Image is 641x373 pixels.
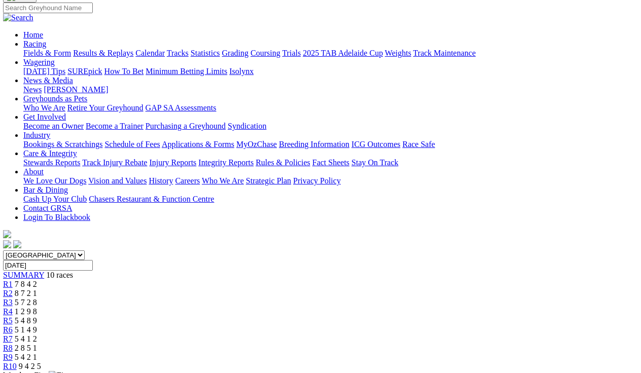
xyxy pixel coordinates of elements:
[23,40,46,48] a: Racing
[23,113,66,121] a: Get Involved
[23,131,50,139] a: Industry
[67,67,102,76] a: SUREpick
[3,271,44,279] a: SUMMARY
[104,67,144,76] a: How To Bet
[23,76,73,85] a: News & Media
[86,122,144,130] a: Become a Trainer
[146,103,217,112] a: GAP SA Assessments
[15,280,37,288] span: 7 8 4 2
[23,158,80,167] a: Stewards Reports
[23,176,636,185] div: About
[282,49,301,57] a: Trials
[146,122,226,130] a: Purchasing a Greyhound
[23,49,636,58] div: Racing
[3,298,13,307] a: R3
[303,49,383,57] a: 2025 TAB Adelaide Cup
[15,316,37,325] span: 5 4 8 9
[3,334,13,343] a: R7
[89,195,214,203] a: Chasers Restaurant & Function Centre
[15,344,37,352] span: 2 8 5 1
[3,289,13,297] a: R2
[3,280,13,288] a: R1
[146,67,227,76] a: Minimum Betting Limits
[23,176,86,185] a: We Love Our Dogs
[23,195,87,203] a: Cash Up Your Club
[256,158,310,167] a: Rules & Policies
[23,67,65,76] a: [DATE] Tips
[149,176,173,185] a: History
[3,307,13,316] a: R4
[23,85,636,94] div: News & Media
[23,149,77,158] a: Care & Integrity
[149,158,196,167] a: Injury Reports
[23,122,636,131] div: Get Involved
[13,240,21,248] img: twitter.svg
[162,140,234,148] a: Applications & Forms
[23,67,636,76] div: Wagering
[246,176,291,185] a: Strategic Plan
[15,289,37,297] span: 8 7 2 1
[23,158,636,167] div: Care & Integrity
[23,30,43,39] a: Home
[23,94,87,103] a: Greyhounds as Pets
[279,140,349,148] a: Breeding Information
[351,140,400,148] a: ICG Outcomes
[15,298,37,307] span: 5 7 2 8
[3,353,13,361] a: R9
[67,103,144,112] a: Retire Your Greyhound
[135,49,165,57] a: Calendar
[23,204,72,212] a: Contact GRSA
[23,185,68,194] a: Bar & Dining
[23,58,55,66] a: Wagering
[402,140,435,148] a: Race Safe
[385,49,411,57] a: Weights
[191,49,220,57] a: Statistics
[251,49,280,57] a: Coursing
[23,195,636,204] div: Bar & Dining
[351,158,398,167] a: Stay On Track
[23,122,84,130] a: Become an Owner
[312,158,349,167] a: Fact Sheets
[23,85,42,94] a: News
[3,3,93,13] input: Search
[15,325,37,334] span: 5 1 4 9
[3,362,17,370] a: R10
[3,13,33,22] img: Search
[104,140,160,148] a: Schedule of Fees
[3,260,93,271] input: Select date
[15,353,37,361] span: 5 4 2 1
[23,213,90,221] a: Login To Blackbook
[228,122,266,130] a: Syndication
[44,85,108,94] a: [PERSON_NAME]
[167,49,189,57] a: Tracks
[23,103,636,113] div: Greyhounds as Pets
[23,140,636,149] div: Industry
[46,271,73,279] span: 10 races
[88,176,147,185] a: Vision and Values
[23,140,102,148] a: Bookings & Scratchings
[413,49,476,57] a: Track Maintenance
[202,176,244,185] a: Who We Are
[23,49,71,57] a: Fields & Form
[3,344,13,352] a: R8
[82,158,147,167] a: Track Injury Rebate
[15,307,37,316] span: 1 2 9 8
[3,325,13,334] a: R6
[198,158,254,167] a: Integrity Reports
[3,316,13,325] a: R5
[293,176,341,185] a: Privacy Policy
[222,49,248,57] a: Grading
[229,67,254,76] a: Isolynx
[3,240,11,248] img: facebook.svg
[15,334,37,343] span: 5 4 1 2
[3,230,11,238] img: logo-grsa-white.png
